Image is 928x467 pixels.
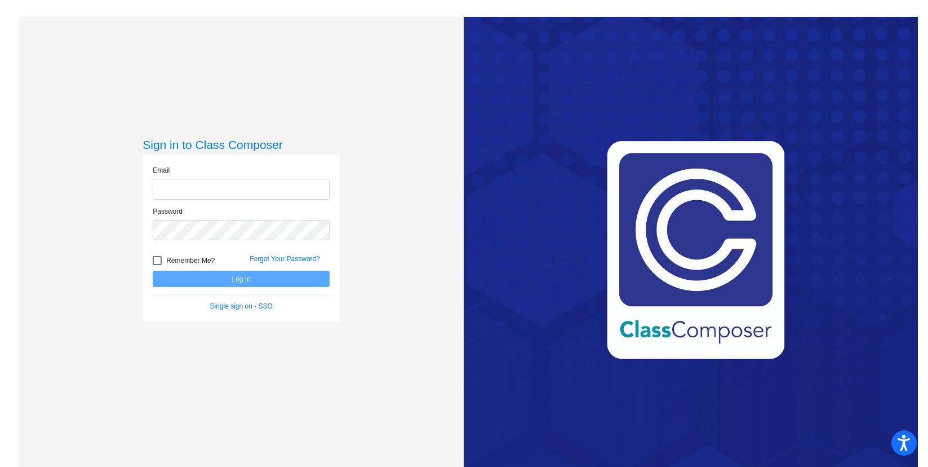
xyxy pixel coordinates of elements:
[166,254,215,267] span: Remember Me?
[250,255,320,263] a: Forgot Your Password?
[143,138,340,152] h3: Sign in to Class Composer
[153,206,183,217] label: Password
[210,302,273,310] a: Single sign on - SSO
[153,271,330,287] button: Log In
[153,165,170,175] label: Email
